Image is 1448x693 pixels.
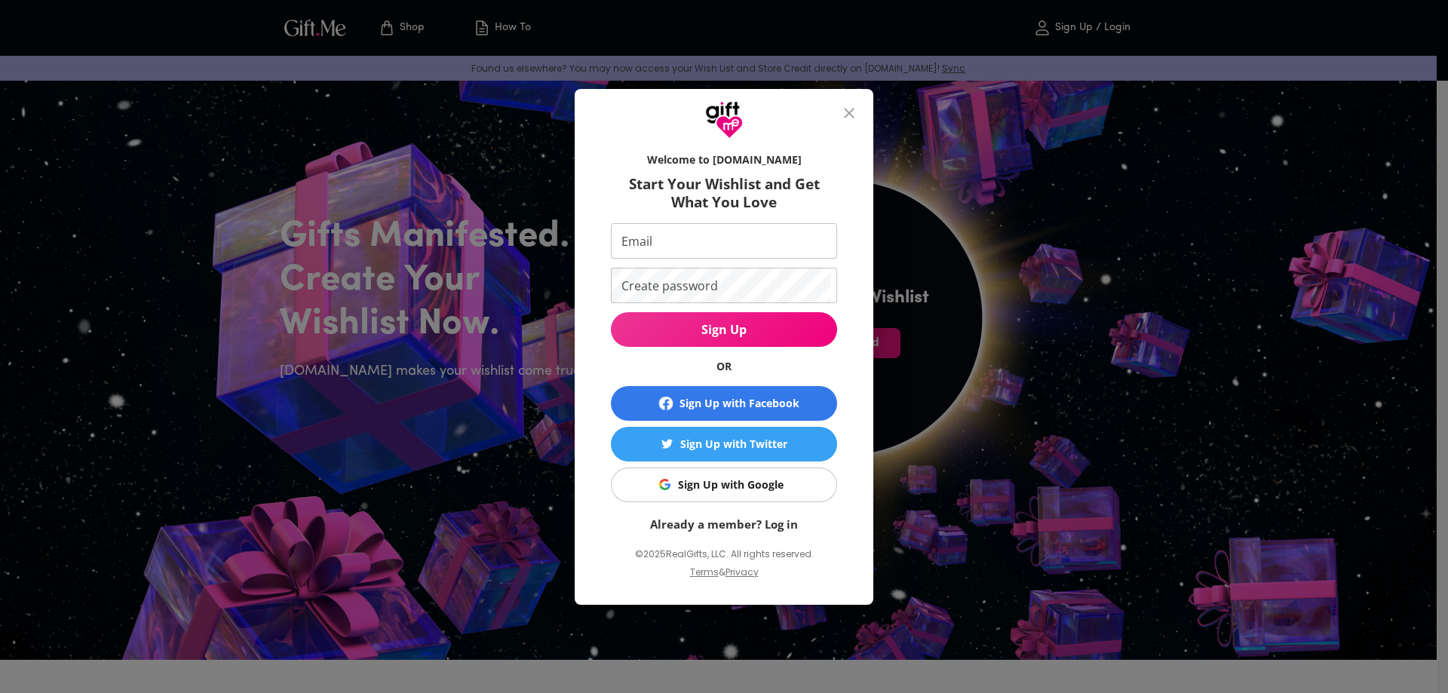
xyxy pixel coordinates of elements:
a: Terms [690,566,719,578]
div: Sign Up with Facebook [680,395,799,412]
h6: Welcome to [DOMAIN_NAME] [611,152,837,167]
div: Sign Up with Twitter [680,436,787,452]
img: Sign Up with Twitter [661,438,673,449]
a: Already a member? Log in [650,517,798,532]
button: Sign Up [611,312,837,347]
p: & [719,564,726,593]
img: Sign Up with Google [659,479,670,490]
p: © 2025 RealGifts, LLC. All rights reserved. [611,544,837,564]
span: Sign Up [611,321,837,338]
h6: OR [611,359,837,374]
button: close [831,95,867,131]
img: GiftMe Logo [705,101,743,139]
a: Privacy [726,566,759,578]
button: Sign Up with Facebook [611,386,837,421]
button: Sign Up with TwitterSign Up with Twitter [611,427,837,461]
div: Sign Up with Google [678,477,784,493]
h6: Start Your Wishlist and Get What You Love [611,175,837,211]
button: Sign Up with GoogleSign Up with Google [611,468,837,502]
